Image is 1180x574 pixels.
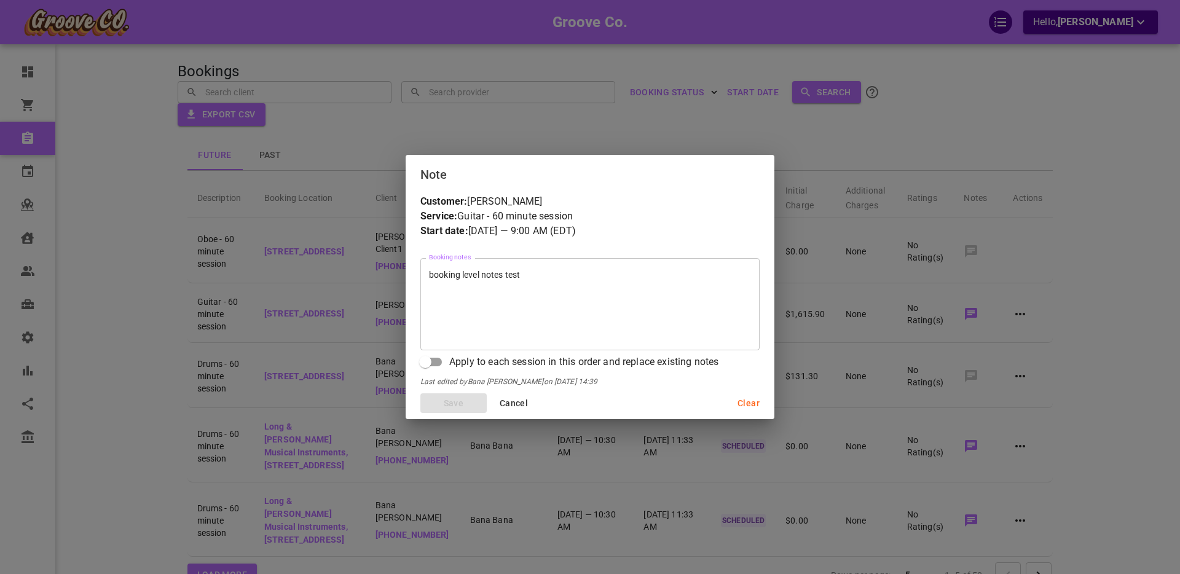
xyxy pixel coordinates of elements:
h2: Note [406,155,774,194]
button: Clear [720,393,760,413]
b: Start date: [420,225,468,237]
span: Cancel [500,396,528,411]
b: Service: [420,210,457,222]
span: Clear [737,396,760,411]
button: Cancel [494,393,533,413]
p: Last edited by Bana [PERSON_NAME] on [DATE] 14:39 [420,374,597,387]
b: Customer: [420,195,467,207]
p: Guitar - 60 minute session [420,209,760,224]
p: [DATE] — 9:00 AM (EDT) [420,224,760,238]
div: booking level notes test [420,258,760,350]
span: Apply to each session in this order and replace existing notes [449,355,718,369]
p: [PERSON_NAME] [420,194,760,209]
